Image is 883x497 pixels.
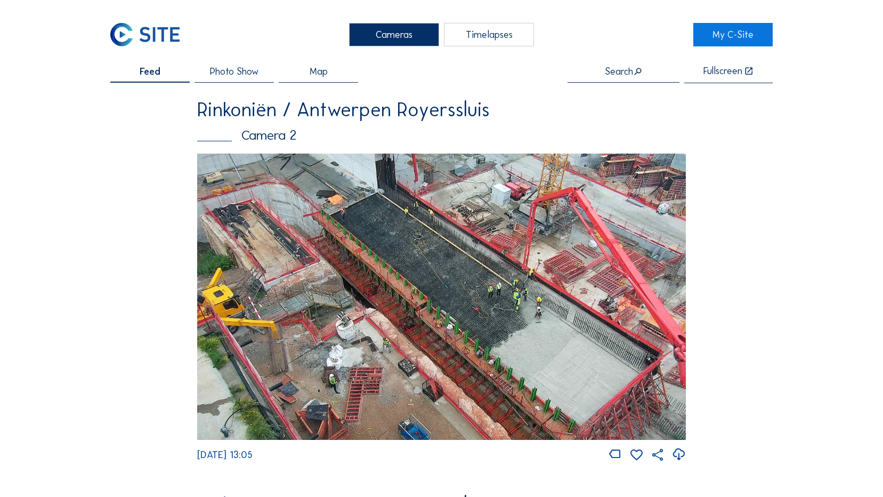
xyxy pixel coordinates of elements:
[693,23,773,46] a: My C-Site
[349,23,439,46] div: Cameras
[110,23,180,46] img: C-SITE Logo
[310,67,328,76] span: Map
[703,66,742,76] div: Fullscreen
[197,449,253,461] span: [DATE] 13:05
[210,67,258,76] span: Photo Show
[110,23,190,46] a: C-SITE Logo
[197,129,685,142] div: Camera 2
[197,100,685,119] div: Rinkoniën / Antwerpen Royerssluis
[197,154,685,440] img: Image
[140,67,160,76] span: Feed
[444,23,534,46] div: Timelapses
